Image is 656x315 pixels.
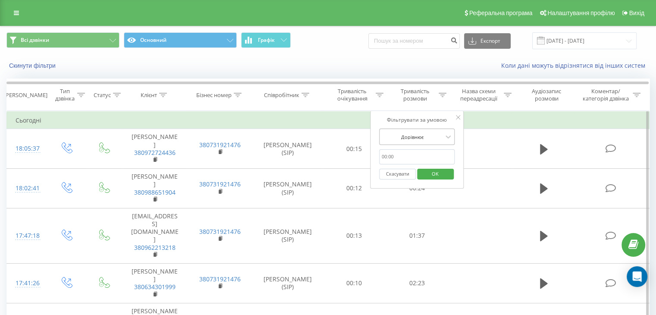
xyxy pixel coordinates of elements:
span: Вихід [629,9,644,16]
a: 380972724436 [134,148,176,157]
button: OK [417,169,454,180]
div: Клієнт [141,91,157,99]
div: Тип дзвінка [54,88,75,102]
a: Коли дані можуть відрізнятися вiд інших систем [501,61,650,69]
td: 01:37 [386,208,448,263]
div: 17:47:18 [16,227,38,244]
td: 00:10 [323,264,386,303]
button: Всі дзвінки [6,32,119,48]
div: 18:05:37 [16,140,38,157]
div: [PERSON_NAME] [4,91,47,99]
button: Скасувати [379,169,416,180]
a: 380962213218 [134,243,176,252]
td: 00:12 [323,169,386,208]
td: [PERSON_NAME] (SIP) [253,169,323,208]
a: 380731921476 [199,275,241,283]
span: Всі дзвінки [21,37,49,44]
td: 00:13 [323,208,386,263]
td: [PERSON_NAME] (SIP) [253,208,323,263]
td: [PERSON_NAME] [122,264,187,303]
button: Скинути фільтри [6,62,60,69]
div: Співробітник [264,91,299,99]
button: Експорт [464,33,511,49]
a: 380988651904 [134,188,176,196]
div: Статус [94,91,111,99]
span: Графік [258,37,275,43]
div: 17:41:26 [16,275,38,292]
td: 02:23 [386,264,448,303]
div: 18:02:41 [16,180,38,197]
button: Основний [124,32,237,48]
div: Тривалість розмови [393,88,436,102]
td: [PERSON_NAME] (SIP) [253,129,323,169]
button: Графік [241,32,291,48]
input: 00:00 [379,149,455,164]
div: Коментар/категорія дзвінка [580,88,631,102]
td: 00:15 [323,129,386,169]
input: Пошук за номером [368,33,460,49]
td: [EMAIL_ADDRESS][DOMAIN_NAME] [122,208,187,263]
div: Назва схеми переадресації [456,88,502,102]
span: Налаштування профілю [547,9,615,16]
td: [PERSON_NAME] [122,129,187,169]
div: Аудіозапис розмови [521,88,572,102]
td: Сьогодні [7,112,650,129]
a: 380731921476 [199,227,241,236]
div: Open Intercom Messenger [627,266,647,287]
a: 380731921476 [199,141,241,149]
a: 380634301999 [134,283,176,291]
div: Тривалість очікування [331,88,374,102]
div: Бізнес номер [196,91,232,99]
span: Реферальна програма [469,9,533,16]
a: 380731921476 [199,180,241,188]
td: [PERSON_NAME] (SIP) [253,264,323,303]
span: OK [423,167,447,180]
td: [PERSON_NAME] [122,169,187,208]
div: Фільтрувати за умовою [379,116,455,124]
